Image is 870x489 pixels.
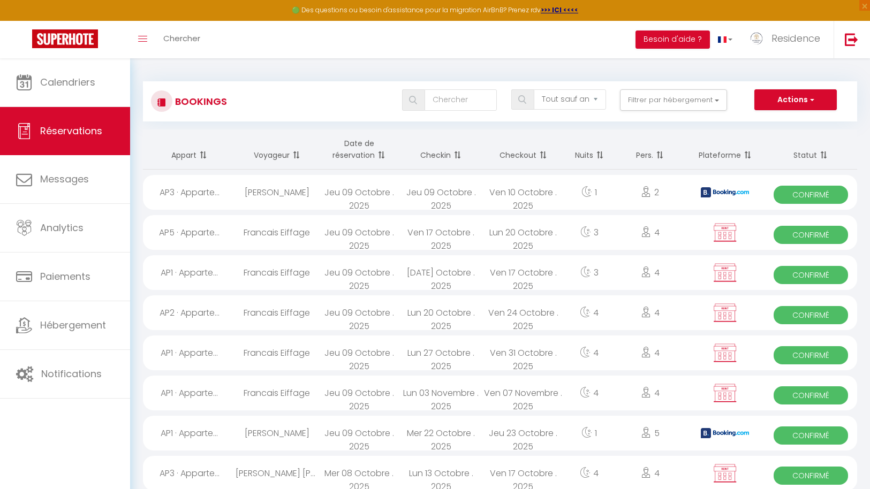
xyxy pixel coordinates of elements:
[614,129,685,170] th: Sort by people
[740,21,834,58] a: ... Residence
[40,221,84,234] span: Analytics
[318,129,400,170] th: Sort by booking date
[748,30,765,47] img: ...
[765,129,857,170] th: Sort by status
[686,129,765,170] th: Sort by channel
[425,89,497,111] input: Chercher
[236,129,317,170] th: Sort by guest
[620,89,727,111] button: Filtrer par hébergement
[40,270,90,283] span: Paiements
[163,33,200,44] span: Chercher
[482,129,564,170] th: Sort by checkout
[143,129,236,170] th: Sort by rentals
[155,21,208,58] a: Chercher
[771,32,820,45] span: Residence
[41,367,102,380] span: Notifications
[636,30,710,49] button: Besoin d'aide ?
[564,129,614,170] th: Sort by nights
[541,5,578,14] a: >>> ICI <<<<
[754,89,837,111] button: Actions
[845,33,858,46] img: logout
[40,75,95,89] span: Calendriers
[400,129,482,170] th: Sort by checkin
[172,89,227,113] h3: Bookings
[40,172,89,186] span: Messages
[40,318,106,332] span: Hébergement
[40,124,102,137] span: Réservations
[32,29,98,48] img: Super Booking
